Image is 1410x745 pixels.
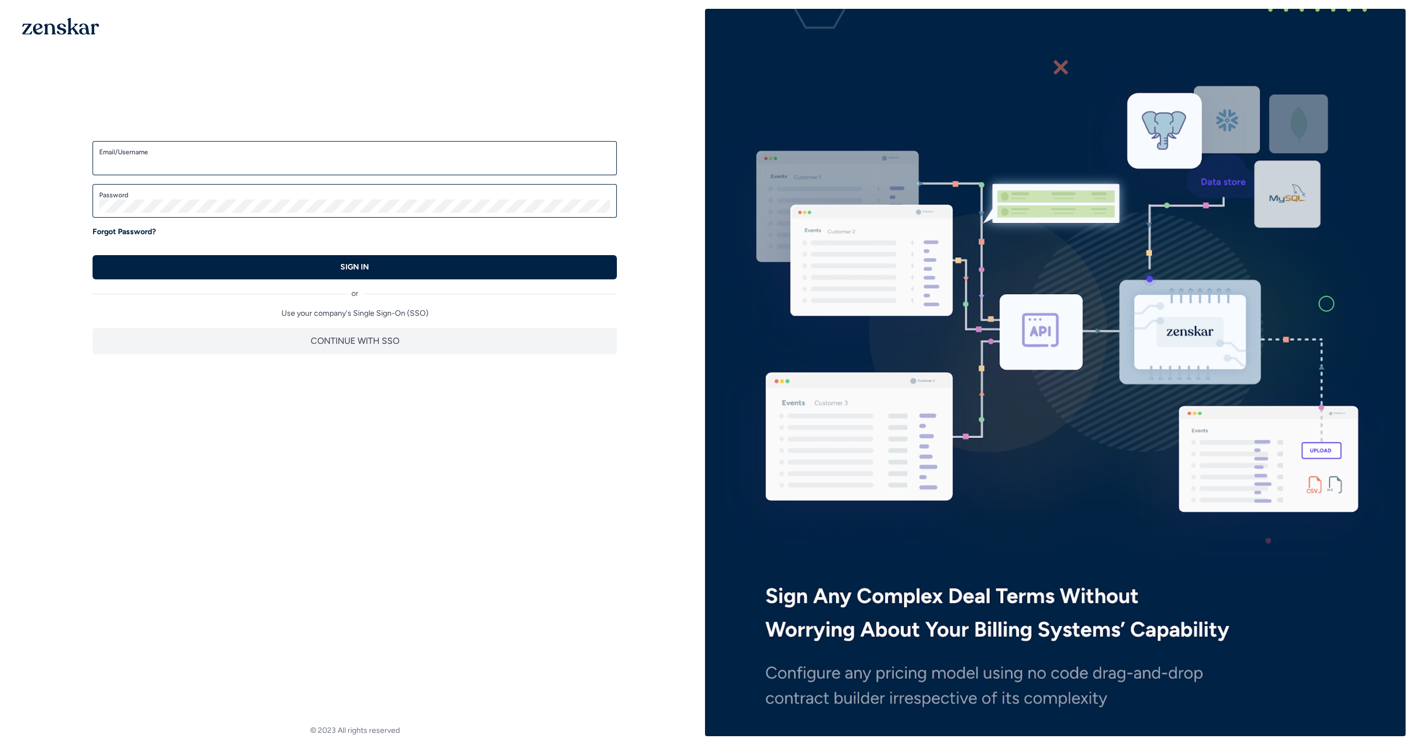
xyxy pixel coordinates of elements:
label: Email/Username [99,148,610,156]
button: CONTINUE WITH SSO [93,328,617,354]
div: or [93,279,617,299]
p: SIGN IN [340,262,369,273]
a: Forgot Password? [93,226,156,237]
label: Password [99,191,610,199]
button: SIGN IN [93,255,617,279]
img: 1OGAJ2xQqyY4LXKgY66KYq0eOWRCkrZdAb3gUhuVAqdWPZE9SRJmCz+oDMSn4zDLXe31Ii730ItAGKgCKgCCgCikA4Av8PJUP... [22,18,99,35]
footer: © 2023 All rights reserved [4,725,705,736]
p: Use your company's Single Sign-On (SSO) [93,308,617,319]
